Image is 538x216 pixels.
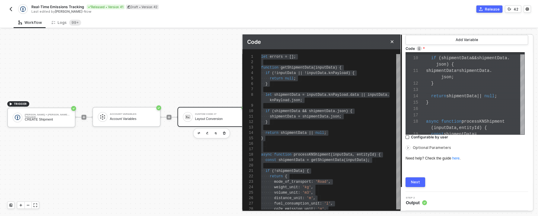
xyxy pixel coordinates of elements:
[242,119,253,125] div: 12
[309,109,335,113] span: shipmentData
[272,71,276,75] span: (!
[261,114,270,119] span: ····
[300,114,302,119] span: ·
[279,158,304,162] span: shipmentData
[444,132,474,137] span: shipmentData
[406,106,418,112] div: 16
[300,191,302,195] span: ·
[270,109,272,113] span: ·
[339,66,341,70] span: {
[242,174,253,179] div: 22
[320,201,322,206] span: :
[274,207,313,211] span: co2e_emission_unit
[270,174,283,179] span: return
[285,76,294,81] span: null
[472,56,477,60] span: &&
[406,68,418,74] div: 11
[315,66,335,70] span: inputData
[265,158,276,162] span: const
[268,55,270,59] span: ·
[350,109,352,113] span: {
[406,99,418,106] div: 15
[505,5,521,13] button: 42
[335,109,337,113] span: .
[19,203,23,207] span: icon-play
[446,94,477,98] span: shipmentData
[242,114,253,119] div: 11
[298,114,300,119] span: =
[484,94,495,98] span: null
[265,169,269,173] span: if
[8,7,13,11] img: back
[376,153,378,157] span: ·
[346,158,365,162] span: inputData
[302,169,304,173] span: )
[359,93,361,97] span: ·
[274,93,300,97] span: shipmentData
[344,158,346,162] span: (
[368,93,387,97] span: inputData
[507,56,510,60] span: .
[300,93,302,97] span: ·
[261,93,265,97] span: ··
[242,76,253,81] div: 5
[307,71,326,75] span: inputData
[479,7,482,11] span: icon-commerce
[328,114,330,119] span: .
[279,131,281,135] span: ·
[270,114,296,119] span: shipmentData
[304,196,307,200] span: ·
[300,185,302,189] span: ·
[304,71,307,75] span: !
[283,55,285,59] span: ·
[242,125,253,130] div: 13
[326,71,328,75] span: .
[355,153,357,157] span: ·
[261,66,279,70] span: function
[456,37,478,42] div: Add Variable
[274,109,300,113] span: shipmentData
[411,134,448,140] div: Configurable by user
[302,196,304,200] span: :
[265,93,272,97] span: let
[328,180,330,184] span: ,
[311,185,313,189] span: ,
[313,180,315,184] span: ·
[315,131,324,135] span: null
[18,20,42,25] div: Workflow
[261,120,265,124] span: ··
[26,203,30,207] span: icon-minus
[333,153,352,157] span: inputData
[307,158,309,162] span: =
[304,169,307,173] span: ·
[417,46,422,51] img: icon-info
[324,207,326,211] span: ,
[283,174,285,179] span: ·
[296,114,298,119] span: ·
[274,201,320,206] span: fuel_consumption_unit
[272,153,274,157] span: ·
[406,177,425,187] button: Next
[426,68,457,73] span: shipmentData
[285,174,287,179] span: {
[274,180,311,184] span: mode_of_transport
[317,207,324,211] span: 'g'
[298,191,300,195] span: :
[406,146,410,150] span: icon-arrow-right-small
[451,75,454,79] span: ;
[361,93,365,97] span: ||
[374,153,376,157] span: )
[274,185,298,189] span: weight_unit
[311,158,344,162] span: getShipmentData
[261,136,263,140] span: }
[431,125,434,130] span: (
[413,145,451,150] span: Optional Parameters
[378,153,380,157] span: {
[365,158,370,162] span: );
[411,180,420,185] div: Next
[309,131,313,135] span: ||
[302,93,304,97] span: =
[272,93,274,97] span: ·
[302,114,328,119] span: shipmentData
[406,200,427,206] span: Output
